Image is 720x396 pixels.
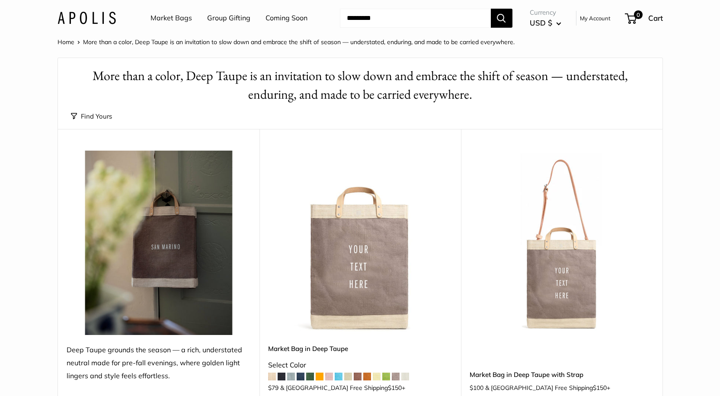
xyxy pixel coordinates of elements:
nav: Breadcrumb [58,36,515,48]
a: 0 Cart [626,11,663,25]
span: Currency [530,6,561,19]
span: More than a color, Deep Taupe is an invitation to slow down and embrace the shift of season — und... [83,38,515,46]
div: Deep Taupe grounds the season — a rich, understated neutral made for pre-fall evenings, where gol... [67,344,251,383]
a: Group Gifting [207,12,250,25]
div: Select Color [268,359,452,372]
a: Home [58,38,74,46]
span: 0 [634,10,642,19]
a: Market Bag in Deep Taupe with Strap [470,370,654,380]
span: Cart [648,13,663,23]
span: $79 [268,384,278,392]
span: $100 [470,384,483,392]
a: Market Bag in Deep TaupeMarket Bag in Deep Taupe [268,151,452,335]
span: & [GEOGRAPHIC_DATA] Free Shipping + [485,385,610,391]
img: Market Bag in Deep Taupe with Strap [470,151,654,335]
span: $150 [593,384,607,392]
a: Market Bag in Deep Taupe [268,344,452,354]
button: USD $ [530,16,561,30]
a: Market Bags [150,12,192,25]
img: Deep Taupe grounds the season — a rich, understated neutral made for pre-fall evenings, where gol... [67,151,251,335]
button: Search [491,9,512,28]
span: & [GEOGRAPHIC_DATA] Free Shipping + [280,385,405,391]
h1: More than a color, Deep Taupe is an invitation to slow down and embrace the shift of season — und... [71,67,650,104]
img: Apolis [58,12,116,24]
a: My Account [580,13,611,23]
span: $150 [388,384,402,392]
span: USD $ [530,18,552,27]
a: Market Bag in Deep Taupe with StrapMarket Bag in Deep Taupe with Strap [470,151,654,335]
input: Search... [340,9,491,28]
img: Market Bag in Deep Taupe [268,151,452,335]
button: Find Yours [71,110,112,122]
a: Coming Soon [266,12,307,25]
